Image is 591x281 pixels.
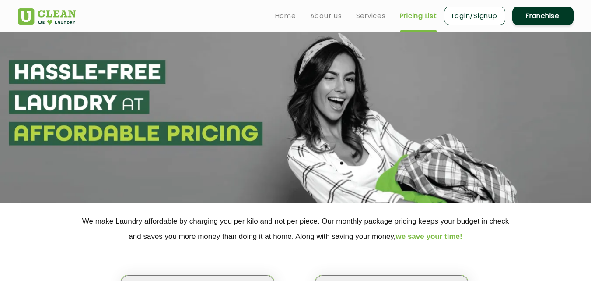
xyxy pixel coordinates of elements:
a: Franchise [512,7,574,25]
img: UClean Laundry and Dry Cleaning [18,8,76,25]
a: About us [310,11,342,21]
a: Services [356,11,386,21]
span: we save your time! [396,232,462,241]
a: Pricing List [400,11,437,21]
p: We make Laundry affordable by charging you per kilo and not per piece. Our monthly package pricin... [18,213,574,244]
a: Login/Signup [444,7,505,25]
a: Home [275,11,296,21]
